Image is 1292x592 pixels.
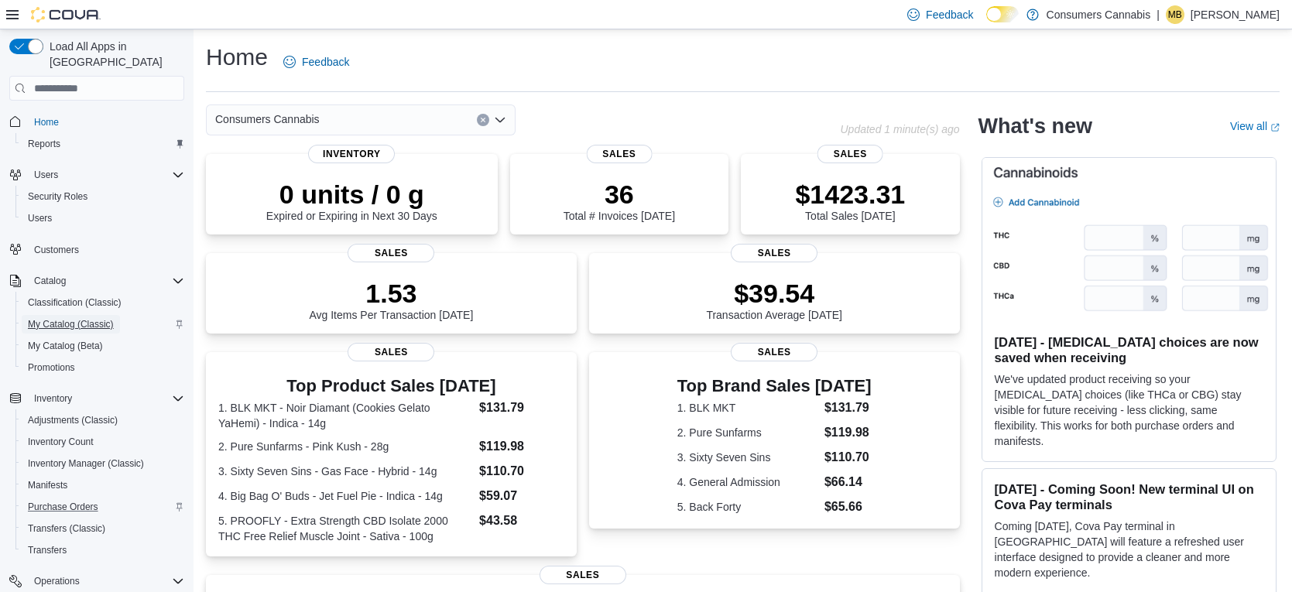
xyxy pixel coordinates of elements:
[28,296,122,309] span: Classification (Classic)
[824,473,872,491] dd: $66.14
[3,570,190,592] button: Operations
[564,179,675,222] div: Total # Invoices [DATE]
[22,519,184,538] span: Transfers (Classic)
[309,278,473,309] p: 1.53
[15,207,190,229] button: Users
[218,439,473,454] dt: 2. Pure Sunfarms - Pink Kush - 28g
[22,476,74,494] a: Manifests
[28,389,184,408] span: Inventory
[817,145,883,163] span: Sales
[3,238,190,261] button: Customers
[995,481,1263,512] h3: [DATE] - Coming Soon! New terminal UI on Cova Pay terminals
[677,474,818,490] dt: 4. General Admission
[479,462,564,481] dd: $110.70
[28,436,94,448] span: Inventory Count
[28,572,184,590] span: Operations
[34,169,58,181] span: Users
[28,113,65,132] a: Home
[1270,123,1280,132] svg: External link
[995,518,1263,580] p: Coming [DATE], Cova Pay terminal in [GEOGRAPHIC_DATA] will feature a refreshed user interface des...
[824,448,872,467] dd: $110.70
[22,135,67,153] a: Reports
[22,498,105,516] a: Purchase Orders
[28,212,52,224] span: Users
[348,343,434,361] span: Sales
[22,358,81,377] a: Promotions
[277,46,355,77] a: Feedback
[218,464,473,479] dt: 3. Sixty Seven Sins - Gas Face - Hybrid - 14g
[995,371,1263,449] p: We've updated product receiving so your [MEDICAL_DATA] choices (like THCa or CBG) stay visible fo...
[986,6,1019,22] input: Dark Mode
[22,135,184,153] span: Reports
[677,425,818,440] dt: 2. Pure Sunfarms
[28,544,67,556] span: Transfers
[22,293,128,312] a: Classification (Classic)
[309,278,473,321] div: Avg Items Per Transaction [DATE]
[28,272,72,290] button: Catalog
[15,409,190,431] button: Adjustments (Classic)
[15,431,190,453] button: Inventory Count
[731,244,817,262] span: Sales
[218,513,473,544] dt: 5. PROOFLY - Extra Strength CBD Isolate 2000 THC Free Relief Muscle Joint - Sativa - 100g
[15,474,190,496] button: Manifests
[266,179,437,222] div: Expired or Expiring in Next 30 Days
[1191,5,1280,24] p: [PERSON_NAME]
[22,519,111,538] a: Transfers (Classic)
[479,437,564,456] dd: $119.98
[15,186,190,207] button: Security Roles
[22,187,184,206] span: Security Roles
[795,179,905,210] p: $1423.31
[840,123,959,135] p: Updated 1 minute(s) ago
[824,498,872,516] dd: $65.66
[28,501,98,513] span: Purchase Orders
[926,7,973,22] span: Feedback
[15,313,190,335] button: My Catalog (Classic)
[28,340,103,352] span: My Catalog (Beta)
[218,400,473,431] dt: 1. BLK MKT - Noir Diamant (Cookies Gelato YaHemi) - Indica - 14g
[677,400,818,416] dt: 1. BLK MKT
[477,114,489,126] button: Clear input
[308,145,395,163] span: Inventory
[677,499,818,515] dt: 5. Back Forty
[22,541,73,559] a: Transfers
[22,476,184,494] span: Manifests
[3,110,190,132] button: Home
[824,399,872,417] dd: $131.79
[28,272,184,290] span: Catalog
[31,7,101,22] img: Cova
[302,54,349,70] span: Feedback
[28,240,184,259] span: Customers
[706,278,842,321] div: Transaction Average [DATE]
[22,187,94,206] a: Security Roles
[28,190,87,203] span: Security Roles
[34,244,79,256] span: Customers
[795,179,905,222] div: Total Sales [DATE]
[218,488,473,504] dt: 4. Big Bag O' Buds - Jet Fuel Pie - Indica - 14g
[22,337,184,355] span: My Catalog (Beta)
[22,358,184,377] span: Promotions
[22,541,184,559] span: Transfers
[586,145,652,163] span: Sales
[34,116,59,128] span: Home
[15,357,190,378] button: Promotions
[206,42,268,73] h1: Home
[677,450,818,465] dt: 3. Sixty Seven Sins
[15,496,190,518] button: Purchase Orders
[22,433,184,451] span: Inventory Count
[540,566,626,584] span: Sales
[494,114,506,126] button: Open list of options
[22,411,124,429] a: Adjustments (Classic)
[34,392,72,405] span: Inventory
[28,166,64,184] button: Users
[22,454,184,473] span: Inventory Manager (Classic)
[22,337,109,355] a: My Catalog (Beta)
[15,453,190,474] button: Inventory Manager (Classic)
[15,133,190,155] button: Reports
[564,179,675,210] p: 36
[34,575,80,587] span: Operations
[28,361,75,374] span: Promotions
[1166,5,1184,24] div: Michael Bertani
[479,399,564,417] dd: $131.79
[22,315,120,334] a: My Catalog (Classic)
[28,241,85,259] a: Customers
